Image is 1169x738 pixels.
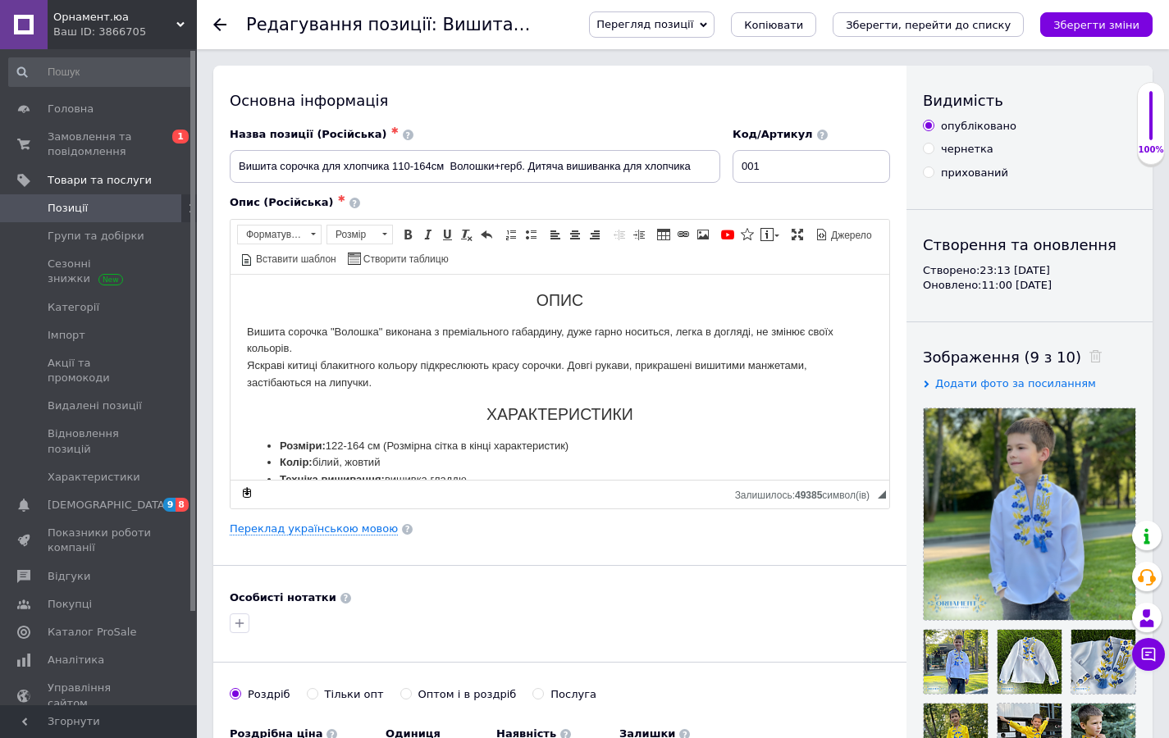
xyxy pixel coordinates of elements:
[48,328,85,343] span: Імпорт
[941,166,1008,180] div: прихований
[813,225,874,244] a: Джерело
[941,119,1016,134] div: опубліковано
[53,25,197,39] div: Ваш ID: 3866705
[399,225,417,244] a: Жирний (⌘+B)
[923,263,1136,278] div: Створено: 23:13 [DATE]
[1137,82,1165,165] div: 100% Якість заповнення
[49,197,610,214] li: вишивка гладдю
[48,498,169,512] span: [DEMOGRAPHIC_DATA]
[172,130,189,143] span: 1
[48,470,140,485] span: Характеристики
[48,257,152,286] span: Сезонні знижки
[1138,144,1164,156] div: 100%
[345,249,451,267] a: Створити таблицю
[630,225,648,244] a: Збільшити відступ
[418,687,517,702] div: Оптом і в роздріб
[566,225,584,244] a: По центру
[744,19,803,31] span: Копіювати
[238,225,305,244] span: Форматування
[8,57,194,87] input: Пошук
[502,225,520,244] a: Вставити/видалити нумерований список
[230,591,336,604] b: Особисті нотатки
[361,253,449,266] span: Створити таблицю
[230,196,334,208] span: Опис (Російська)
[48,681,152,710] span: Управління сайтом
[935,377,1096,389] span: Додати фото за посиланням
[49,163,610,180] li: 122-164 см (Розмірна сітка в кінці характеристик)
[731,12,816,37] button: Копіювати
[758,225,782,244] a: Вставити повідомлення
[48,201,88,216] span: Позиції
[458,225,476,244] a: Видалити форматування
[1053,19,1139,31] i: Зберегти зміни
[16,16,642,35] h2: ОПИС
[694,225,712,244] a: Зображення
[674,225,692,244] a: Вставити/Редагувати посилання (⌘+L)
[719,225,737,244] a: Додати відео з YouTube
[48,229,144,244] span: Групи та добірки
[338,194,345,204] span: ✱
[48,526,152,555] span: Показники роботи компанії
[230,150,720,183] input: Наприклад, H&M жіноча сукня зелена 38 розмір вечірня максі з блискітками
[923,278,1136,293] div: Оновлено: 11:00 [DATE]
[48,356,152,385] span: Акції та промокоди
[230,522,398,535] a: Переклад українською мовою
[546,225,564,244] a: По лівому краю
[596,18,693,30] span: Перегляд позиції
[230,128,387,140] span: Назва позиції (Російська)
[48,399,142,413] span: Видалені позиції
[833,12,1024,37] button: Зберегти, перейти до списку
[550,687,596,702] div: Послуга
[326,225,393,244] a: Розмір
[788,225,806,244] a: Максимізувати
[48,173,152,188] span: Товари та послуги
[1040,12,1153,37] button: Зберегти зміни
[48,300,99,315] span: Категорії
[477,225,495,244] a: Повернути (⌘+Z)
[49,180,610,197] li: білий, жовтий
[49,198,154,211] strong: Техніка вишивання:
[733,128,813,140] span: Код/Артикул
[238,484,256,502] a: Зробити резервну копію зараз
[248,687,290,702] div: Роздріб
[418,225,436,244] a: Курсив (⌘+I)
[878,490,886,499] span: Потягніть для зміни розмірів
[48,625,136,640] span: Каталог ProSale
[163,498,176,512] span: 9
[49,181,82,194] strong: Колір:
[738,225,756,244] a: Вставити іконку
[923,235,1136,255] div: Створення та оновлення
[846,19,1011,31] i: Зберегти, перейти до списку
[231,275,889,480] iframe: Редактор, B3298863-B543-4AD8-825D-E39160C25236
[48,102,94,116] span: Головна
[522,225,540,244] a: Вставити/видалити маркований список
[48,426,152,456] span: Відновлення позицій
[1132,638,1165,671] button: Чат з покупцем
[48,597,92,612] span: Покупці
[48,130,152,159] span: Замовлення та повідомлення
[829,229,872,243] span: Джерело
[49,165,95,177] strong: Розміри:
[16,49,642,117] p: Вишита сорочка "Волошка" виконана з преміального габардину, дуже гарно носиться, легка в догляді,...
[213,18,226,31] div: Повернутися назад
[237,225,322,244] a: Форматування
[923,347,1136,367] div: Зображення (9 з 10)
[16,130,642,149] h2: ХАРАКТЕРИСТИКИ
[438,225,456,244] a: Підкреслений (⌘+U)
[586,225,604,244] a: По правому краю
[230,90,890,111] div: Основна інформація
[391,125,399,136] span: ✱
[176,498,189,512] span: 8
[795,490,822,501] span: 49385
[53,10,176,25] span: Орнамент.юа
[325,687,384,702] div: Тільки опт
[923,90,1136,111] div: Видимість
[48,569,90,584] span: Відгуки
[238,249,339,267] a: Вставити шаблон
[610,225,628,244] a: Зменшити відступ
[327,225,377,244] span: Розмір
[253,253,336,266] span: Вставити шаблон
[655,225,673,244] a: Таблиця
[941,142,993,157] div: чернетка
[48,653,104,667] span: Аналітика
